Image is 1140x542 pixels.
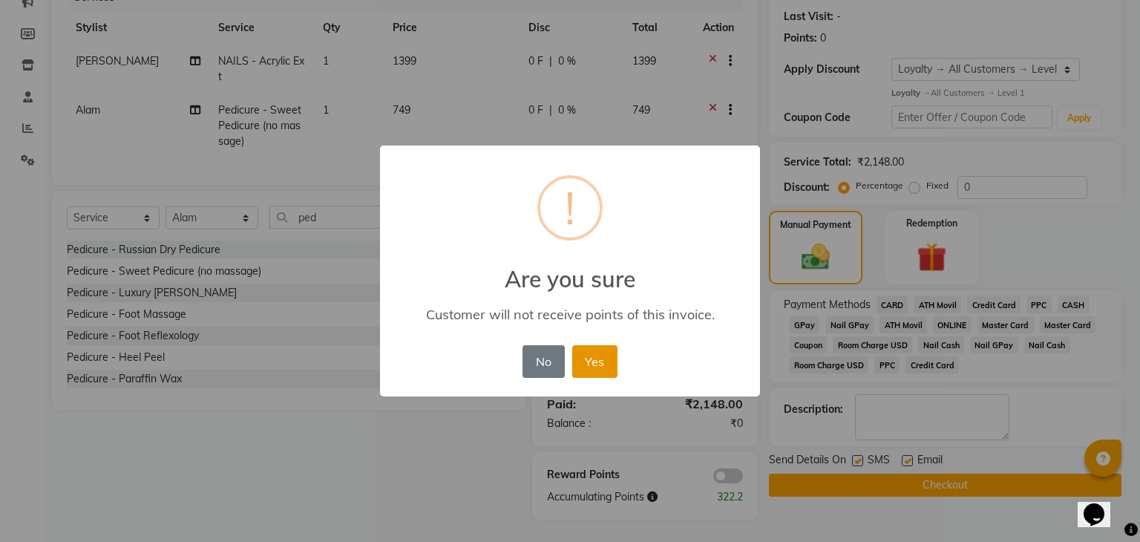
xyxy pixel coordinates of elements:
h2: Are you sure [380,248,760,293]
div: Customer will not receive points of this invoice. [402,306,738,323]
button: Yes [572,345,617,378]
div: ! [565,178,575,238]
iframe: chat widget [1078,483,1125,527]
button: No [522,345,564,378]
